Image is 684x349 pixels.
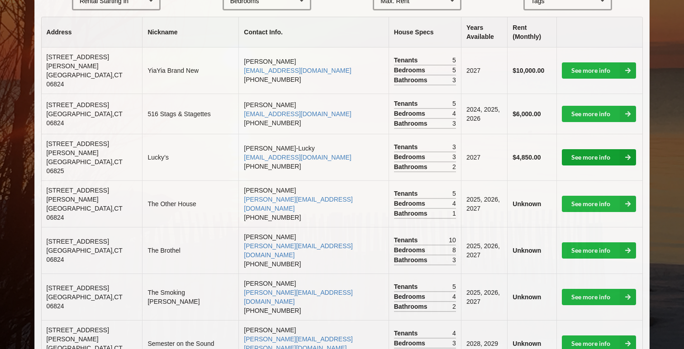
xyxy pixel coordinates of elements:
[47,187,109,203] span: [STREET_ADDRESS][PERSON_NAME]
[394,292,427,301] span: Bedrooms
[47,247,123,263] span: [GEOGRAPHIC_DATA] , CT 06824
[394,162,430,171] span: Bathrooms
[394,339,427,348] span: Bedrooms
[452,209,456,218] span: 1
[452,329,456,338] span: 4
[452,189,456,198] span: 5
[507,17,556,47] th: Rent (Monthly)
[394,282,420,291] span: Tenants
[394,75,430,85] span: Bathrooms
[394,236,420,245] span: Tenants
[244,110,351,118] a: [EMAIL_ADDRESS][DOMAIN_NAME]
[513,293,541,301] b: Unknown
[238,134,388,180] td: [PERSON_NAME]-Lucky [PHONE_NUMBER]
[452,152,456,161] span: 3
[394,302,430,311] span: Bathrooms
[394,199,427,208] span: Bedrooms
[562,242,636,259] a: See more info
[244,242,352,259] a: [PERSON_NAME][EMAIL_ADDRESS][DOMAIN_NAME]
[562,149,636,165] a: See more info
[461,274,507,320] td: 2025, 2026, 2027
[461,227,507,274] td: 2025, 2026, 2027
[562,62,636,79] a: See more info
[47,53,109,70] span: [STREET_ADDRESS][PERSON_NAME]
[47,293,123,310] span: [GEOGRAPHIC_DATA] , CT 06824
[452,66,456,75] span: 5
[238,180,388,227] td: [PERSON_NAME] [PHONE_NUMBER]
[513,67,544,74] b: $10,000.00
[452,199,456,208] span: 4
[394,99,420,108] span: Tenants
[562,289,636,305] a: See more info
[394,189,420,198] span: Tenants
[452,255,456,264] span: 3
[47,205,123,221] span: [GEOGRAPHIC_DATA] , CT 06824
[142,94,238,134] td: 516 Stags & Stagettes
[461,17,507,47] th: Years Available
[452,292,456,301] span: 4
[244,67,351,74] a: [EMAIL_ADDRESS][DOMAIN_NAME]
[142,47,238,94] td: YiaYia Brand New
[452,75,456,85] span: 3
[394,56,420,65] span: Tenants
[461,180,507,227] td: 2025, 2026, 2027
[394,142,420,151] span: Tenants
[244,154,351,161] a: [EMAIL_ADDRESS][DOMAIN_NAME]
[47,284,109,292] span: [STREET_ADDRESS]
[452,99,456,108] span: 5
[142,227,238,274] td: The Brothel
[47,101,109,108] span: [STREET_ADDRESS]
[238,17,388,47] th: Contact Info.
[389,17,461,47] th: House Specs
[452,245,456,255] span: 8
[394,119,430,128] span: Bathrooms
[244,289,352,305] a: [PERSON_NAME][EMAIL_ADDRESS][DOMAIN_NAME]
[142,17,238,47] th: Nickname
[452,142,456,151] span: 3
[47,158,123,174] span: [GEOGRAPHIC_DATA] , CT 06825
[394,109,427,118] span: Bedrooms
[513,154,541,161] b: $4,850.00
[562,106,636,122] a: See more info
[42,17,142,47] th: Address
[47,326,109,343] span: [STREET_ADDRESS][PERSON_NAME]
[452,162,456,171] span: 2
[47,110,123,127] span: [GEOGRAPHIC_DATA] , CT 06824
[461,134,507,180] td: 2027
[449,236,456,245] span: 10
[394,255,430,264] span: Bathrooms
[452,339,456,348] span: 3
[513,340,541,347] b: Unknown
[513,200,541,208] b: Unknown
[394,66,427,75] span: Bedrooms
[461,94,507,134] td: 2024, 2025, 2026
[47,71,123,88] span: [GEOGRAPHIC_DATA] , CT 06824
[394,209,430,218] span: Bathrooms
[394,152,427,161] span: Bedrooms
[452,302,456,311] span: 2
[452,56,456,65] span: 5
[238,227,388,274] td: [PERSON_NAME] [PHONE_NUMBER]
[513,247,541,254] b: Unknown
[244,196,352,212] a: [PERSON_NAME][EMAIL_ADDRESS][DOMAIN_NAME]
[394,329,420,338] span: Tenants
[461,47,507,94] td: 2027
[47,140,109,156] span: [STREET_ADDRESS][PERSON_NAME]
[47,238,109,245] span: [STREET_ADDRESS]
[238,94,388,134] td: [PERSON_NAME] [PHONE_NUMBER]
[562,196,636,212] a: See more info
[238,47,388,94] td: [PERSON_NAME] [PHONE_NUMBER]
[452,119,456,128] span: 3
[513,110,541,118] b: $6,000.00
[452,109,456,118] span: 4
[394,245,427,255] span: Bedrooms
[142,134,238,180] td: Lucky’s
[142,180,238,227] td: The Other House
[238,274,388,320] td: [PERSON_NAME] [PHONE_NUMBER]
[142,274,238,320] td: The Smoking [PERSON_NAME]
[452,282,456,291] span: 5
